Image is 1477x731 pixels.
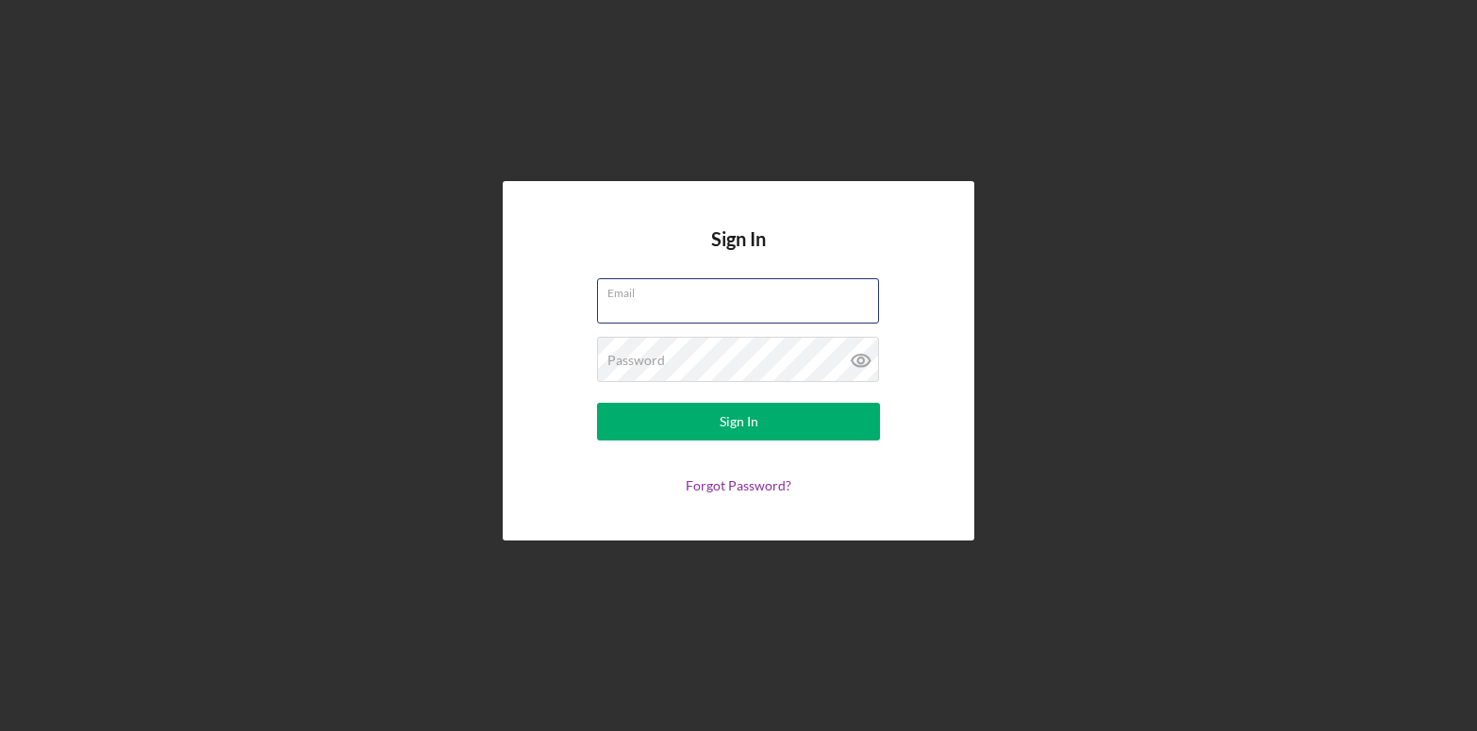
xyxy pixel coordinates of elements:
[720,403,758,440] div: Sign In
[607,279,879,300] label: Email
[711,228,766,278] h4: Sign In
[597,403,880,440] button: Sign In
[607,353,665,368] label: Password
[686,477,791,493] a: Forgot Password?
